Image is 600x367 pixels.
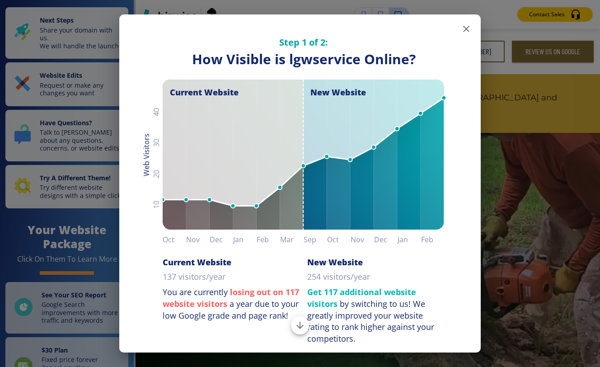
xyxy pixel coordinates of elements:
button: Scroll to bottom [291,316,309,334]
h6: New Website [307,257,363,268]
strong: Get 117 additional website visitors [307,287,416,309]
h6: Nov [351,233,374,246]
strong: losing out on 117 website visitors [163,287,299,309]
p: 254 visitors/year [307,271,370,283]
h6: Sep [304,233,327,246]
p: You are currently a year due to your low Google grade and page rank! [163,287,300,321]
h6: Nov [186,233,210,246]
h6: Oct [163,233,186,246]
h6: Dec [374,233,398,246]
h6: Mar [280,233,304,246]
h6: Jan [233,233,257,246]
div: We greatly improved your website rating to rank higher against your competitors. [307,298,434,344]
h6: Jan [398,233,421,246]
p: 137 visitors/year [163,271,225,283]
h6: Current Website [163,257,231,268]
h6: Dec [210,233,233,246]
h6: Feb [421,233,445,246]
p: by switching to us! [307,287,445,345]
h6: Feb [257,233,280,246]
h6: Oct [327,233,351,246]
